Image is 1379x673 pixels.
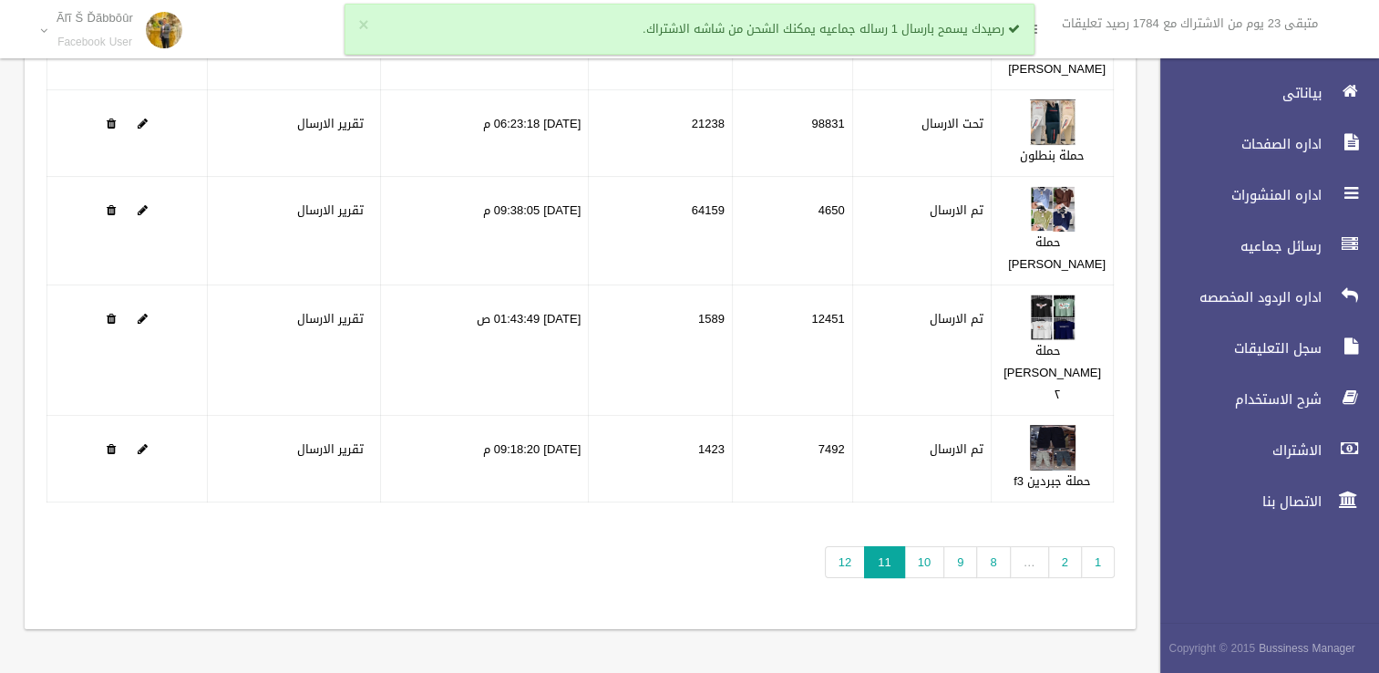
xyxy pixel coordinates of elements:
span: Copyright © 2015 [1168,638,1255,658]
span: … [1010,546,1049,578]
span: اداره الردود المخصصه [1145,288,1327,306]
strong: Bussiness Manager [1259,638,1355,658]
img: 638926061307740907.jpg [1030,99,1075,145]
small: Facebook User [57,36,133,49]
span: شرح الاستخدام [1145,390,1327,409]
label: تم الارسال [930,308,983,330]
span: الاشتراك [1145,441,1327,460]
td: [DATE] 09:38:05 م [381,177,589,285]
td: [DATE] 06:23:18 م [381,90,589,177]
label: تحت الارسال [921,113,983,135]
div: رصيدك يسمح بارسال 1 رساله جماعيه يمكنك الشحن من شاشه الاشتراك. [345,4,1034,55]
a: اداره المنشورات [1145,175,1379,215]
td: 4650 [732,177,852,285]
button: × [358,16,368,35]
a: سجل التعليقات [1145,328,1379,368]
span: 11 [864,546,904,578]
a: الاتصال بنا [1145,481,1379,522]
img: 638928780437229270.jpeg [1030,186,1075,232]
a: شرح الاستخدام [1145,379,1379,419]
a: حملة جبردين f3 [1014,470,1091,492]
td: 21238 [589,90,733,177]
a: Edit [1030,438,1075,461]
a: تقرير الارسال [297,307,364,330]
span: سجل التعليقات [1145,339,1327,357]
a: تقرير الارسال [297,199,364,222]
a: 10 [904,546,944,578]
a: بياناتى [1145,73,1379,113]
a: حملة [PERSON_NAME] [1008,231,1106,275]
a: 12 [825,546,865,578]
a: تقرير الارسال [297,112,364,135]
img: 638939137358319168.jpg [1030,425,1075,471]
td: [DATE] 09:18:20 م [381,416,589,502]
a: Edit [138,307,148,330]
a: Edit [1030,307,1075,330]
a: Edit [138,199,148,222]
span: اداره الصفحات [1145,135,1327,153]
a: Edit [1030,112,1075,135]
a: Edit [138,112,148,135]
td: 64159 [589,177,733,285]
a: حملة [PERSON_NAME] ٢ [1003,339,1101,406]
span: رسائل جماعيه [1145,237,1327,255]
a: Edit [1030,199,1075,222]
a: 1 [1081,546,1115,578]
td: 1589 [589,285,733,416]
a: تقرير الارسال [297,438,364,461]
span: بياناتى [1145,84,1327,102]
span: اداره المنشورات [1145,186,1327,204]
a: 8 [976,546,1010,578]
td: 12451 [732,285,852,416]
td: 1423 [589,416,733,502]
label: تم الارسال [930,200,983,222]
a: حملة بنطلون [1020,144,1085,167]
label: تم الارسال [930,439,983,461]
a: اداره الصفحات [1145,124,1379,164]
a: اداره الردود المخصصه [1145,277,1379,317]
td: 7492 [732,416,852,502]
p: Ãľĩ Š Ďãbbŏûr [57,11,133,25]
a: رسائل جماعيه [1145,226,1379,266]
img: 638928928694970671.jpg [1030,295,1075,340]
a: 2 [1048,546,1082,578]
a: الاشتراك [1145,430,1379,471]
span: الاتصال بنا [1145,492,1327,511]
a: 9 [943,546,977,578]
a: Edit [138,438,148,461]
td: [DATE] 01:43:49 ص [381,285,589,416]
td: 98831 [732,90,852,177]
